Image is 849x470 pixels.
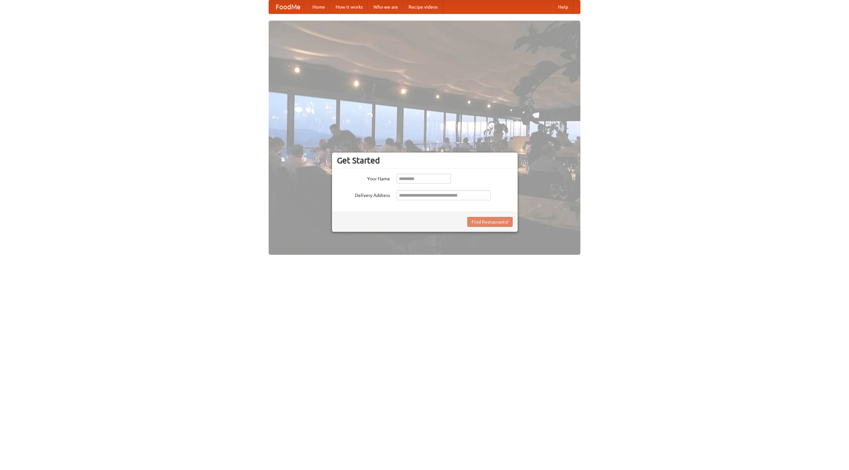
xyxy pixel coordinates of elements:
label: Delivery Address [337,190,390,199]
a: Who we are [368,0,403,14]
label: Your Name [337,174,390,182]
button: Find Restaurants! [467,217,513,227]
a: Help [553,0,573,14]
a: Recipe videos [403,0,443,14]
a: FoodMe [269,0,307,14]
a: How it works [330,0,368,14]
h3: Get Started [337,155,513,165]
a: Home [307,0,330,14]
